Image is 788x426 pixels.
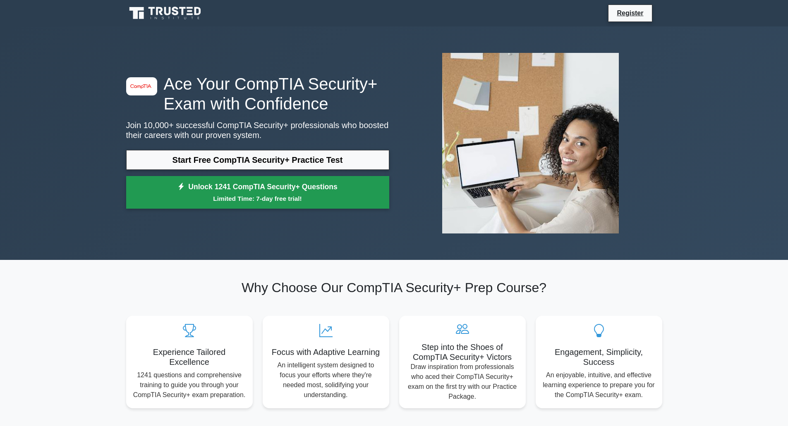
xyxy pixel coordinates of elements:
p: An enjoyable, intuitive, and effective learning experience to prepare you for the CompTIA Securit... [542,370,656,400]
small: Limited Time: 7-day free trial! [137,194,379,203]
a: Unlock 1241 CompTIA Security+ QuestionsLimited Time: 7-day free trial! [126,176,389,209]
p: Draw inspiration from professionals who aced their CompTIA Security+ exam on the first try with o... [406,362,519,402]
p: Join 10,000+ successful CompTIA Security+ professionals who boosted their careers with our proven... [126,120,389,140]
h2: Why Choose Our CompTIA Security+ Prep Course? [126,280,662,295]
a: Start Free CompTIA Security+ Practice Test [126,150,389,170]
p: 1241 questions and comprehensive training to guide you through your CompTIA Security+ exam prepar... [133,370,246,400]
a: Register [612,8,648,18]
p: An intelligent system designed to focus your efforts where they're needed most, solidifying your ... [269,360,383,400]
h5: Focus with Adaptive Learning [269,347,383,357]
h5: Experience Tailored Excellence [133,347,246,367]
h5: Engagement, Simplicity, Success [542,347,656,367]
h5: Step into the Shoes of CompTIA Security+ Victors [406,342,519,362]
h1: Ace Your CompTIA Security+ Exam with Confidence [126,74,389,114]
